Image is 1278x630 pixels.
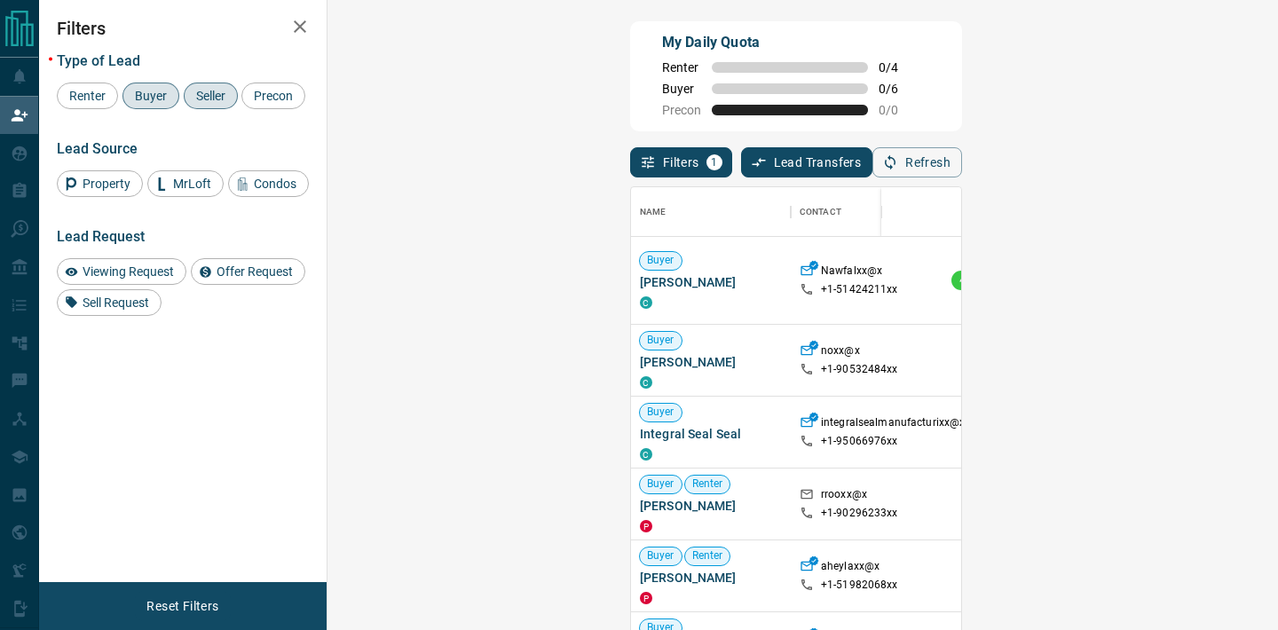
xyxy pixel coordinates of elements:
span: Buyer [640,253,682,268]
div: condos.ca [640,296,652,309]
span: Buyer [662,82,701,96]
span: Buyer [640,333,682,348]
p: +1- 90296233xx [821,506,898,521]
div: Viewing Request [57,258,186,285]
div: Condos [228,170,309,197]
span: 0 / 6 [879,82,918,96]
span: Sell Request [76,295,155,310]
span: 0 / 4 [879,60,918,75]
div: property.ca [640,520,652,532]
span: Precon [662,103,701,117]
p: integralsealmanufacturixx@x [821,415,965,434]
span: Lead Source [57,140,138,157]
div: Property [57,170,143,197]
div: Contact [800,187,841,237]
p: aheylaxx@x [821,559,880,578]
button: Lead Transfers [741,147,873,177]
p: +1- 95066976xx [821,434,898,449]
div: Offer Request [191,258,305,285]
p: noxx@x [821,343,860,362]
div: Name [640,187,667,237]
span: Condos [248,177,303,191]
span: Integral Seal Seal [640,425,782,443]
div: Precon [241,83,305,109]
h2: Filters [57,18,309,39]
span: Offer Request [210,264,299,279]
span: Viewing Request [76,264,180,279]
span: Buyer [640,548,682,563]
span: 1 [708,156,721,169]
div: condos.ca [640,448,652,461]
span: Lead Request [57,228,145,245]
span: Renter [63,89,112,103]
span: Buyer [640,476,682,492]
span: [PERSON_NAME] [640,353,782,371]
span: [PERSON_NAME] [640,497,782,515]
span: Seller [190,89,232,103]
div: Contact [791,187,933,237]
p: Nawfalxx@x [821,264,882,282]
span: Renter [685,476,730,492]
span: Property [76,177,137,191]
span: 0 / 0 [879,103,918,117]
div: Renter [57,83,118,109]
p: My Daily Quota [662,32,918,53]
span: Precon [248,89,299,103]
p: rrooxx@x [821,487,867,506]
button: Refresh [872,147,962,177]
span: [PERSON_NAME] [640,273,782,291]
span: [PERSON_NAME] [640,569,782,587]
div: Name [631,187,791,237]
span: Buyer [640,405,682,420]
span: Renter [662,60,701,75]
div: Seller [184,83,238,109]
div: property.ca [640,592,652,604]
div: Sell Request [57,289,162,316]
button: Filters1 [630,147,732,177]
span: MrLoft [167,177,217,191]
p: +1- 90532484xx [821,362,898,377]
span: Type of Lead [57,52,140,69]
p: +1- 51424211xx [821,282,898,297]
span: Buyer [129,89,173,103]
div: MrLoft [147,170,224,197]
button: Reset Filters [135,591,230,621]
div: condos.ca [640,376,652,389]
span: Renter [685,548,730,563]
div: Buyer [122,83,179,109]
p: +1- 51982068xx [821,578,898,593]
